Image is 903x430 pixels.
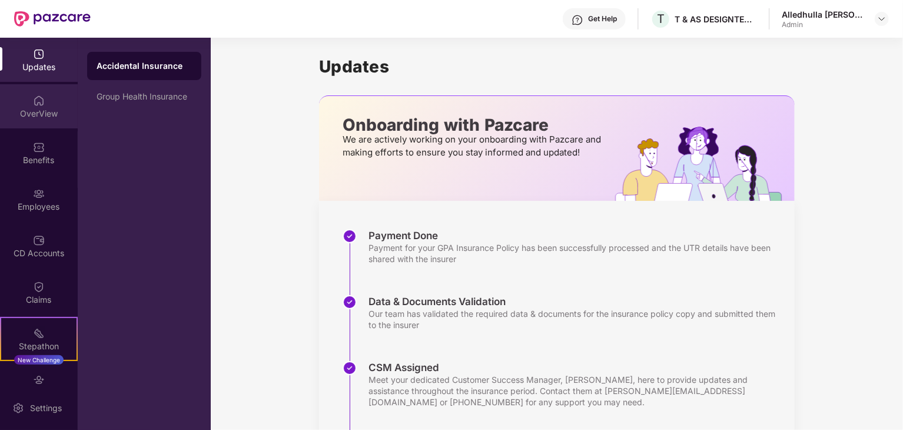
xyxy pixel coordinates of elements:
[782,9,864,20] div: Alledhulla [PERSON_NAME]
[97,92,192,101] div: Group Health Insurance
[657,12,665,26] span: T
[368,374,783,408] div: Meet your dedicated Customer Success Manager, [PERSON_NAME], here to provide updates and assistan...
[14,11,91,27] img: New Pazcare Logo
[368,242,783,264] div: Payment for your GPA Insurance Policy has been successfully processed and the UTR details have be...
[33,141,45,153] img: svg+xml;base64,PHN2ZyBpZD0iQmVuZWZpdHMiIHhtbG5zPSJodHRwOi8vd3d3LnczLm9yZy8yMDAwL3N2ZyIgd2lkdGg9Ij...
[572,14,583,26] img: svg+xml;base64,PHN2ZyBpZD0iSGVscC0zMngzMiIgeG1sbnM9Imh0dHA6Ly93d3cudzMub3JnLzIwMDAvc3ZnIiB3aWR0aD...
[782,20,864,29] div: Admin
[97,60,192,72] div: Accidental Insurance
[33,374,45,386] img: svg+xml;base64,PHN2ZyBpZD0iRW5kb3JzZW1lbnRzIiB4bWxucz0iaHR0cDovL3d3dy53My5vcmcvMjAwMC9zdmciIHdpZH...
[368,229,783,242] div: Payment Done
[26,402,65,414] div: Settings
[675,14,757,25] div: T & AS DESIGNTECH SERVICES PRIVATE LIMITED
[343,229,357,243] img: svg+xml;base64,PHN2ZyBpZD0iU3RlcC1Eb25lLTMyeDMyIiB4bWxucz0iaHR0cDovL3d3dy53My5vcmcvMjAwMC9zdmciIH...
[33,328,45,339] img: svg+xml;base64,PHN2ZyB4bWxucz0iaHR0cDovL3d3dy53My5vcmcvMjAwMC9zdmciIHdpZHRoPSIyMSIgaGVpZ2h0PSIyMC...
[343,120,605,130] p: Onboarding with Pazcare
[343,295,357,309] img: svg+xml;base64,PHN2ZyBpZD0iU3RlcC1Eb25lLTMyeDMyIiB4bWxucz0iaHR0cDovL3d3dy53My5vcmcvMjAwMC9zdmciIH...
[615,127,795,201] img: hrOnboarding
[1,340,77,352] div: Stepathon
[33,95,45,107] img: svg+xml;base64,PHN2ZyBpZD0iSG9tZSIgeG1sbnM9Imh0dHA6Ly93d3cudzMub3JnLzIwMDAvc3ZnIiB3aWR0aD0iMjAiIG...
[14,355,64,365] div: New Challenge
[12,402,24,414] img: svg+xml;base64,PHN2ZyBpZD0iU2V0dGluZy0yMHgyMCIgeG1sbnM9Imh0dHA6Ly93d3cudzMub3JnLzIwMDAvc3ZnIiB3aW...
[343,133,605,159] p: We are actively working on your onboarding with Pazcare and making efforts to ensure you stay inf...
[33,234,45,246] img: svg+xml;base64,PHN2ZyBpZD0iQ0RfQWNjb3VudHMiIGRhdGEtbmFtZT0iQ0QgQWNjb3VudHMiIHhtbG5zPSJodHRwOi8vd3...
[877,14,887,24] img: svg+xml;base64,PHN2ZyBpZD0iRHJvcGRvd24tMzJ4MzIiIHhtbG5zPSJodHRwOi8vd3d3LnczLm9yZy8yMDAwL3N2ZyIgd2...
[33,281,45,293] img: svg+xml;base64,PHN2ZyBpZD0iQ2xhaW0iIHhtbG5zPSJodHRwOi8vd3d3LnczLm9yZy8yMDAwL3N2ZyIgd2lkdGg9IjIwIi...
[368,295,783,308] div: Data & Documents Validation
[368,308,783,330] div: Our team has validated the required data & documents for the insurance policy copy and submitted ...
[588,14,617,24] div: Get Help
[319,57,795,77] h1: Updates
[368,361,783,374] div: CSM Assigned
[343,361,357,375] img: svg+xml;base64,PHN2ZyBpZD0iU3RlcC1Eb25lLTMyeDMyIiB4bWxucz0iaHR0cDovL3d3dy53My5vcmcvMjAwMC9zdmciIH...
[33,188,45,200] img: svg+xml;base64,PHN2ZyBpZD0iRW1wbG95ZWVzIiB4bWxucz0iaHR0cDovL3d3dy53My5vcmcvMjAwMC9zdmciIHdpZHRoPS...
[33,48,45,60] img: svg+xml;base64,PHN2ZyBpZD0iVXBkYXRlZCIgeG1sbnM9Imh0dHA6Ly93d3cudzMub3JnLzIwMDAvc3ZnIiB3aWR0aD0iMj...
